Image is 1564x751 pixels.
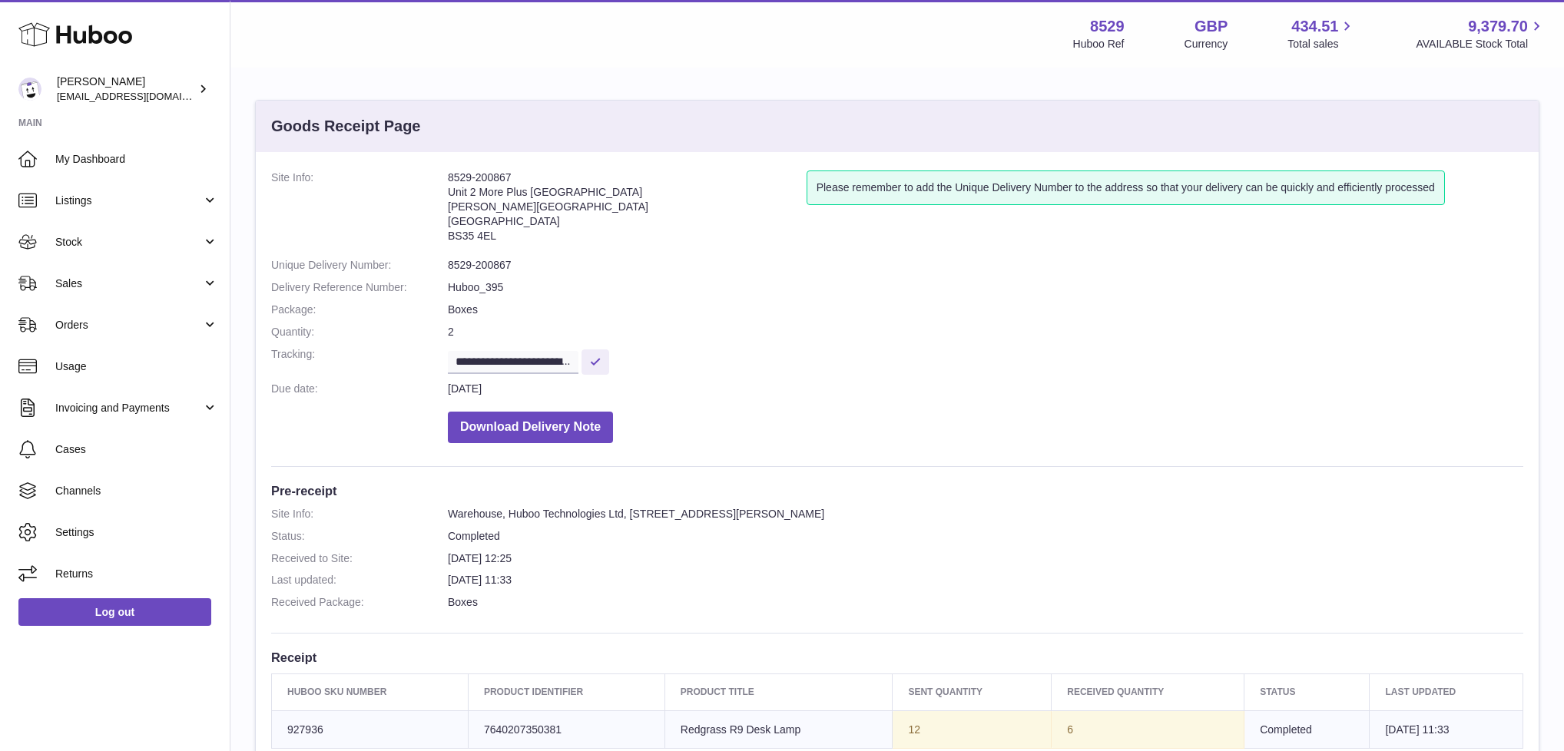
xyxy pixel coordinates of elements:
span: Stock [55,235,202,250]
span: Cases [55,442,218,457]
a: 9,379.70 AVAILABLE Stock Total [1416,16,1546,51]
span: [EMAIL_ADDRESS][DOMAIN_NAME] [57,90,226,102]
span: Settings [55,525,218,540]
th: Received Quantity [1052,674,1244,710]
strong: 8529 [1090,16,1125,37]
div: Please remember to add the Unique Delivery Number to the address so that your delivery can be qui... [807,170,1445,205]
img: admin@redgrass.ch [18,78,41,101]
td: [DATE] 11:33 [1370,710,1523,749]
dt: Site Info: [271,507,448,521]
h3: Pre-receipt [271,482,1523,499]
dd: 2 [448,325,1523,339]
span: Listings [55,194,202,208]
div: [PERSON_NAME] [57,74,195,104]
td: Completed [1244,710,1370,749]
dt: Received to Site: [271,551,448,566]
dd: [DATE] 11:33 [448,573,1523,587]
dd: [DATE] [448,382,1523,396]
td: 7640207350381 [468,710,664,749]
div: Huboo Ref [1073,37,1125,51]
span: 9,379.70 [1468,16,1528,37]
span: 434.51 [1291,16,1338,37]
dd: Boxes [448,303,1523,317]
dt: Quantity: [271,325,448,339]
td: 927936 [272,710,469,749]
dd: [DATE] 12:25 [448,551,1523,566]
th: Last updated [1370,674,1523,710]
h3: Goods Receipt Page [271,116,421,137]
dt: Delivery Reference Number: [271,280,448,295]
th: Sent Quantity [893,674,1052,710]
td: 12 [893,710,1052,749]
dd: Huboo_395 [448,280,1523,295]
dt: Unique Delivery Number: [271,258,448,273]
span: My Dashboard [55,152,218,167]
dt: Status: [271,529,448,544]
dt: Last updated: [271,573,448,587]
dt: Due date: [271,382,448,396]
span: Invoicing and Payments [55,401,202,415]
h3: Receipt [271,649,1523,666]
dd: Warehouse, Huboo Technologies Ltd, [STREET_ADDRESS][PERSON_NAME] [448,507,1523,521]
span: Returns [55,567,218,581]
span: Sales [55,276,202,291]
strong: GBP [1195,16,1228,37]
span: Channels [55,484,218,498]
th: Product title [664,674,893,710]
span: Usage [55,359,218,374]
td: Redgrass R9 Desk Lamp [664,710,893,749]
a: Log out [18,598,211,626]
dt: Package: [271,303,448,317]
address: 8529-200867 Unit 2 More Plus [GEOGRAPHIC_DATA] [PERSON_NAME][GEOGRAPHIC_DATA] [GEOGRAPHIC_DATA] B... [448,170,807,250]
dt: Site Info: [271,170,448,250]
button: Download Delivery Note [448,412,613,443]
a: 434.51 Total sales [1287,16,1356,51]
td: 6 [1052,710,1244,749]
dt: Tracking: [271,347,448,374]
span: Orders [55,318,202,332]
dd: Boxes [448,595,1523,610]
th: Status [1244,674,1370,710]
th: Product Identifier [468,674,664,710]
th: Huboo SKU Number [272,674,469,710]
span: AVAILABLE Stock Total [1416,37,1546,51]
div: Currency [1185,37,1228,51]
dd: Completed [448,529,1523,544]
span: Total sales [1287,37,1356,51]
dt: Received Package: [271,595,448,610]
dd: 8529-200867 [448,258,1523,273]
